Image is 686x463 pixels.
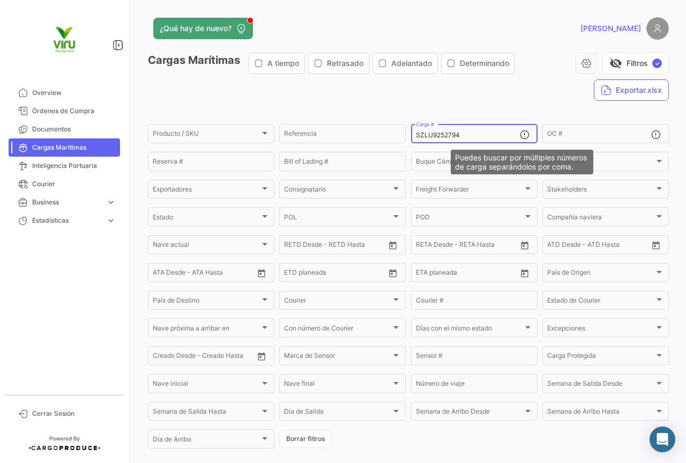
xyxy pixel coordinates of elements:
[284,242,303,250] input: Desde
[153,187,260,195] span: Exportadores
[517,265,533,281] button: Open calendar
[443,242,491,250] input: Hasta
[416,187,523,195] span: Freight Forwarder
[32,161,116,171] span: Inteligencia Portuaria
[253,348,270,364] button: Open calendar
[32,179,116,189] span: Courier
[153,18,253,39] button: ¿Qué hay de nuevo?
[547,381,654,389] span: Semana de Salida Desde
[267,58,299,69] span: A tiempo
[32,88,116,98] span: Overview
[153,381,260,389] span: Nave inicial
[547,215,654,222] span: Compañía naviera
[547,409,654,417] span: Semana de Arribo Hasta
[416,270,435,278] input: Desde
[153,270,185,278] input: ATA Desde
[416,242,435,250] input: Desde
[9,120,120,138] a: Documentos
[9,84,120,102] a: Overview
[38,13,91,67] img: viru.png
[650,427,675,452] div: Abrir Intercom Messenger
[32,216,102,225] span: Estadísticas
[460,58,509,69] span: Determinando
[153,298,260,306] span: País de Destino
[32,143,116,152] span: Cargas Marítimas
[153,354,196,361] input: Creado Desde
[547,187,654,195] span: Stakeholders
[580,23,641,34] span: [PERSON_NAME]
[327,58,363,69] span: Retrasado
[311,270,359,278] input: Hasta
[153,409,260,417] span: Semana de Salida Hasta
[106,216,116,225] span: expand_more
[588,242,637,250] input: ATD Hasta
[32,197,102,207] span: Business
[284,381,391,389] span: Nave final
[153,326,260,334] span: Nave próxima a arribar en
[32,409,116,418] span: Cerrar Sesión
[451,150,593,174] div: Puedes buscar por múltiples números de carga separándolos por coma.
[547,326,654,334] span: Excepciones
[249,53,304,74] button: A tiempo
[416,326,523,334] span: Días con el mismo estado
[153,215,260,222] span: Estado
[284,270,303,278] input: Desde
[385,237,401,253] button: Open calendar
[609,57,622,70] span: visibility_off
[160,23,232,34] span: ¿Qué hay de nuevo?
[442,53,514,74] button: Determinando
[547,159,654,167] span: Importadores
[284,409,391,417] span: Día de Salida
[284,298,391,306] span: Courier
[547,270,654,278] span: País de Origen
[153,437,260,445] span: Día de Arribo
[284,187,391,195] span: Consignatario
[32,106,116,116] span: Órdenes de Compra
[416,215,523,222] span: POD
[106,197,116,207] span: expand_more
[648,237,664,253] button: Open calendar
[373,53,437,74] button: Adelantado
[652,58,662,68] span: ✓
[284,354,391,361] span: Marca de Sensor
[385,265,401,281] button: Open calendar
[391,58,432,69] span: Adelantado
[416,409,523,417] span: Semana de Arribo Desde
[148,53,518,74] h3: Cargas Marítimas
[9,175,120,193] a: Courier
[547,354,654,361] span: Carga Protegida
[443,270,491,278] input: Hasta
[9,138,120,157] a: Cargas Marítimas
[32,124,116,134] span: Documentos
[309,53,369,74] button: Retrasado
[279,430,332,448] button: Borrar filtros
[153,242,260,250] span: Nave actual
[416,159,523,167] span: Buque Cámara
[9,157,120,175] a: Inteligencia Portuaria
[547,242,581,250] input: ATD Desde
[284,215,391,222] span: POL
[517,237,533,253] button: Open calendar
[193,270,241,278] input: ATA Hasta
[203,354,251,361] input: Creado Hasta
[594,79,669,101] button: Exportar.xlsx
[547,298,654,306] span: Estado de Courier
[9,102,120,120] a: Órdenes de Compra
[646,17,669,40] img: placeholder-user.png
[284,326,391,334] span: Con número de Courier
[253,265,270,281] button: Open calendar
[153,131,260,139] span: Producto / SKU
[602,53,669,74] button: visibility_offFiltros✓
[311,242,359,250] input: Hasta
